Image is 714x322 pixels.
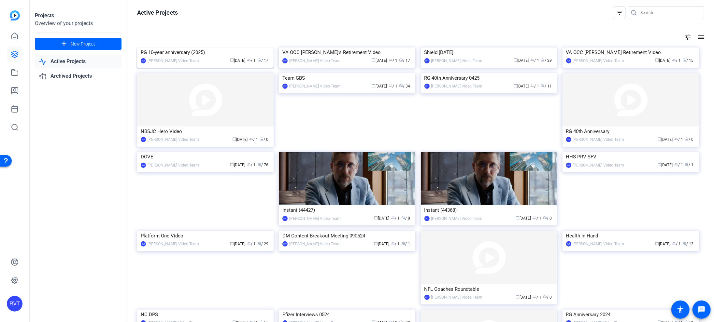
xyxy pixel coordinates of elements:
[513,84,517,87] span: calendar_today
[431,215,483,222] div: [PERSON_NAME] Video Team
[658,137,662,141] span: calendar_today
[35,70,121,83] a: Archived Projects
[389,58,397,63] span: / 1
[230,162,234,166] span: calendar_today
[677,306,684,314] mat-icon: accessibility
[672,58,681,63] span: / 1
[566,58,571,63] div: RVT
[399,58,403,62] span: radio
[141,231,270,241] div: Platform One Video
[530,58,539,63] span: / 1
[543,216,552,221] span: / 0
[640,9,699,17] input: Search
[424,205,554,215] div: Instant (44368)
[658,163,673,167] span: [DATE]
[533,295,536,299] span: group
[424,58,430,63] div: RVT
[424,216,430,221] div: RVT
[230,241,234,245] span: calendar_today
[399,84,403,87] span: radio
[566,47,695,57] div: VA OCC [PERSON_NAME] Retirement Video
[141,58,146,63] div: RVT
[566,241,571,247] div: RVT
[71,41,95,47] span: New Project
[541,84,545,87] span: radio
[683,58,687,62] span: radio
[424,47,554,57] div: Shield [DATE]
[389,84,393,87] span: group
[685,162,689,166] span: radio
[431,58,483,64] div: [PERSON_NAME] Video Team
[655,242,671,246] span: [DATE]
[513,58,529,63] span: [DATE]
[247,241,251,245] span: group
[658,162,662,166] span: calendar_today
[401,241,405,245] span: radio
[516,216,531,221] span: [DATE]
[374,242,389,246] span: [DATE]
[516,295,520,299] span: calendar_today
[289,83,341,89] div: [PERSON_NAME] Video Team
[698,306,706,314] mat-icon: message
[247,242,256,246] span: / 1
[683,242,694,246] span: / 13
[10,10,20,20] img: blue-gradient.svg
[148,58,199,64] div: [PERSON_NAME] Video Team
[148,162,199,168] div: [PERSON_NAME] Video Team
[573,136,624,143] div: [PERSON_NAME] Video Team
[533,295,541,300] span: / 1
[249,137,253,141] span: group
[424,73,554,83] div: RG 40th Anniversary 0425
[282,58,288,63] div: RVT
[533,216,541,221] span: / 1
[230,58,234,62] span: calendar_today
[257,58,268,63] span: / 17
[141,137,146,142] div: RVT
[391,216,400,221] span: / 1
[282,205,412,215] div: Instant (44427)
[7,296,22,312] div: RVT
[616,9,623,17] mat-icon: filter_list
[148,136,199,143] div: [PERSON_NAME] Video Team
[541,84,552,88] span: / 11
[513,84,529,88] span: [DATE]
[658,137,673,142] span: [DATE]
[543,216,547,220] span: radio
[391,216,395,220] span: group
[35,55,121,68] a: Active Projects
[424,84,430,89] div: RVT
[247,163,256,167] span: / 1
[685,163,694,167] span: / 1
[399,58,410,63] span: / 17
[391,242,400,246] span: / 1
[672,242,681,246] span: / 1
[60,40,68,48] mat-icon: add
[232,137,248,142] span: [DATE]
[675,163,683,167] span: / 1
[372,58,387,63] span: [DATE]
[247,58,251,62] span: group
[141,241,146,247] div: RVT
[35,38,121,50] button: New Project
[541,58,545,62] span: radio
[282,73,412,83] div: Team GBS
[247,58,256,63] span: / 1
[374,241,378,245] span: calendar_today
[530,84,539,88] span: / 1
[148,241,199,247] div: [PERSON_NAME] Video Team
[35,12,121,20] div: Projects
[389,84,397,88] span: / 1
[282,47,412,57] div: VA OCC [PERSON_NAME]’s Retirement Video
[260,137,268,142] span: / 0
[541,58,552,63] span: / 29
[683,58,694,63] span: / 15
[247,162,251,166] span: group
[543,295,552,300] span: / 0
[137,9,178,17] h1: Active Projects
[372,84,387,88] span: [DATE]
[684,33,692,41] mat-icon: tune
[282,310,412,319] div: Pfizer Interviews 0524
[230,242,245,246] span: [DATE]
[675,162,678,166] span: group
[391,241,395,245] span: group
